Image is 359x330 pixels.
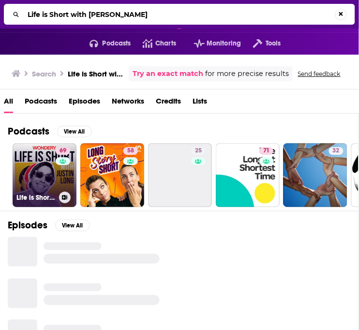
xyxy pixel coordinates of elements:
[25,93,57,113] a: Podcasts
[263,146,269,156] span: 71
[69,93,100,113] a: Episodes
[13,143,76,207] a: 69Life is Short with [PERSON_NAME]
[57,126,92,137] button: View All
[182,36,241,51] button: open menu
[24,7,335,22] input: Search...
[55,220,90,231] button: View All
[131,36,176,51] a: Charts
[112,93,144,113] a: Networks
[4,93,13,113] a: All
[156,93,181,113] a: Credits
[284,143,347,207] a: 32
[216,143,280,207] a: 71
[8,219,90,231] a: EpisodesView All
[127,146,134,156] span: 58
[333,146,340,156] span: 32
[133,68,203,79] a: Try an exact match
[8,219,47,231] h2: Episodes
[155,37,176,50] span: Charts
[329,147,344,155] a: 32
[4,4,355,25] div: Search...
[295,70,344,78] button: Send feedback
[266,37,281,50] span: Tools
[259,147,273,155] a: 71
[241,36,281,51] button: open menu
[205,68,289,79] span: for more precise results
[32,69,56,78] h3: Search
[16,194,55,202] h3: Life is Short with [PERSON_NAME]
[191,147,206,155] a: 25
[8,125,49,137] h2: Podcasts
[123,147,138,155] a: 58
[68,69,125,78] h3: Life is Short with [PERSON_NAME]
[8,125,92,137] a: PodcastsView All
[193,93,207,113] a: Lists
[60,146,66,156] span: 69
[148,143,212,207] a: 25
[103,37,131,50] span: Podcasts
[56,147,70,155] a: 69
[80,143,144,207] a: 58
[195,146,202,156] span: 25
[207,37,241,50] span: Monitoring
[78,36,131,51] button: open menu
